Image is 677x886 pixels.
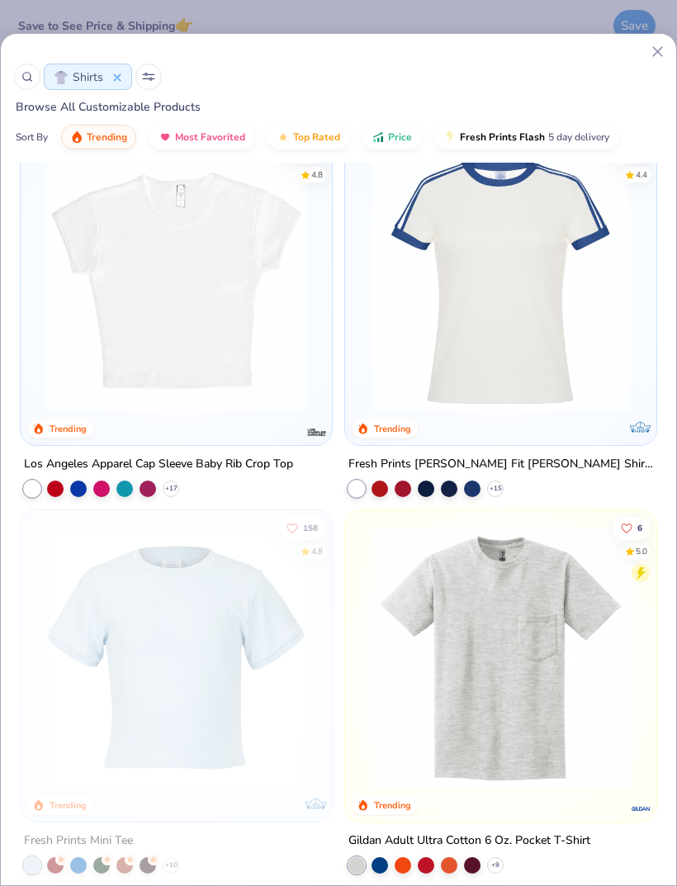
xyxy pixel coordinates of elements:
img: flash.gif [443,130,457,144]
span: Price [388,130,412,144]
div: 4.4 [636,169,647,182]
div: Los Angeles Apparel Cap Sleeve Baby Rib Crop Top [24,454,293,475]
img: Gildan logo [631,798,651,819]
img: b0603986-75a5-419a-97bc-283c66fe3a23 [37,150,315,412]
span: Fresh Prints Flash [460,130,545,144]
button: Like [278,517,326,540]
span: Shirts [73,69,103,86]
button: Like [278,140,326,163]
img: most_fav.gif [159,130,172,144]
button: Like [608,140,651,163]
span: Top Rated [293,130,340,144]
div: Fresh Prints Mini Tee [24,831,133,851]
span: 6 [637,524,642,533]
div: Gildan Adult Ultra Cotton 6 Oz. Pocket T-Shirt [348,831,590,851]
img: Los Angeles Apparel logo [306,422,327,443]
div: 4.8 [311,169,323,182]
button: Like [613,517,651,540]
button: Fresh Prints Flash5 day delivery [434,125,618,149]
button: Trending [61,125,136,149]
button: Sort Popup Button [135,64,162,90]
img: e5540c4d-e74a-4e58-9a52-192fe86bec9f [362,150,640,412]
button: Top Rated [267,125,349,149]
img: trending.gif [70,130,83,144]
button: Price [362,125,421,149]
img: 77eabb68-d7c7-41c9-adcb-b25d48f707fa [362,527,640,789]
button: ShirtsShirts [44,64,132,90]
span: Browse All Customizable Products [1,99,201,115]
div: 4.8 [311,546,323,558]
button: Most Favorited [149,125,254,149]
span: 5 day delivery [548,128,609,147]
span: + 17 [165,484,178,494]
div: 5.0 [636,546,647,558]
div: Fresh Prints [PERSON_NAME] Fit [PERSON_NAME] Shirt with Stripes [348,454,653,475]
img: Shirts [54,71,68,84]
img: TopRated.gif [277,130,290,144]
span: Most Favorited [175,130,245,144]
span: 158 [303,524,318,533]
span: Trending [87,130,127,144]
div: Sort By [16,130,48,145]
span: + 10 [165,860,178,870]
span: + 15 [490,484,502,494]
span: + 9 [491,860,499,870]
img: dcfe7741-dfbe-4acc-ad9a-3b0f92b71621 [37,527,315,789]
